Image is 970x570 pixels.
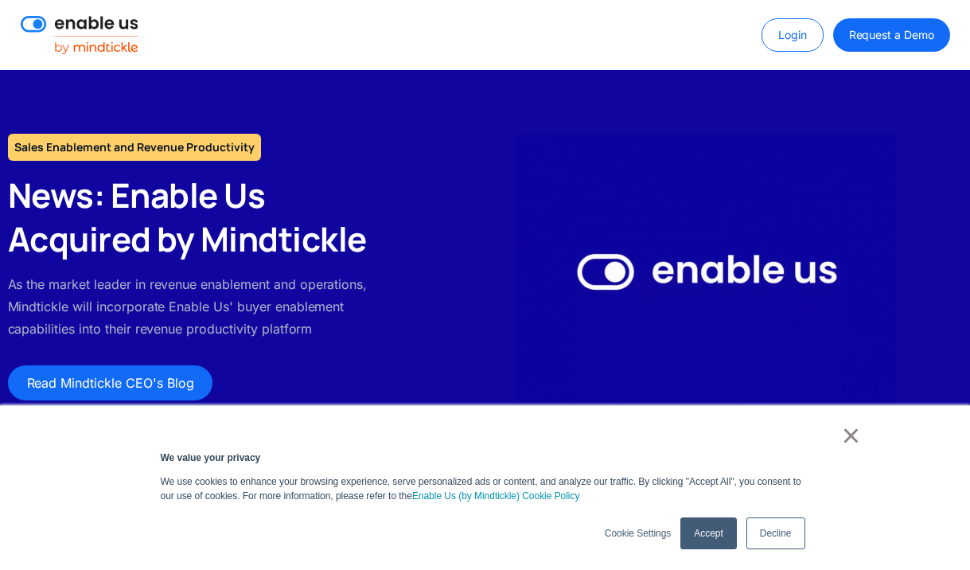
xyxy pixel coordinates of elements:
a: Cookie Settings [605,526,671,541]
a: Login [762,18,824,52]
p: As the market leader in revenue enablement and operations, Mindtickle will incorporate Enable Us'... [8,273,388,340]
a: Enable Us (by Mindtickle) Cookie Policy [412,489,580,503]
a: Read Mindtickle CEO's Blog [8,365,213,400]
strong: We value your privacy [161,452,261,463]
a: Accept [680,517,736,549]
p: We use cookies to enhance your browsing experience, serve personalized ads or content, and analyz... [161,474,810,503]
h1: Sales Enablement and Revenue Productivity [8,134,261,161]
h2: News: Enable Us Acquired by Mindtickle [8,174,388,260]
a: Request a Demo [833,18,950,52]
a: Decline [746,517,805,549]
img: Enable Us by Mindtickle [516,134,898,411]
div: next slide [906,70,970,474]
a: × [842,428,861,443]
